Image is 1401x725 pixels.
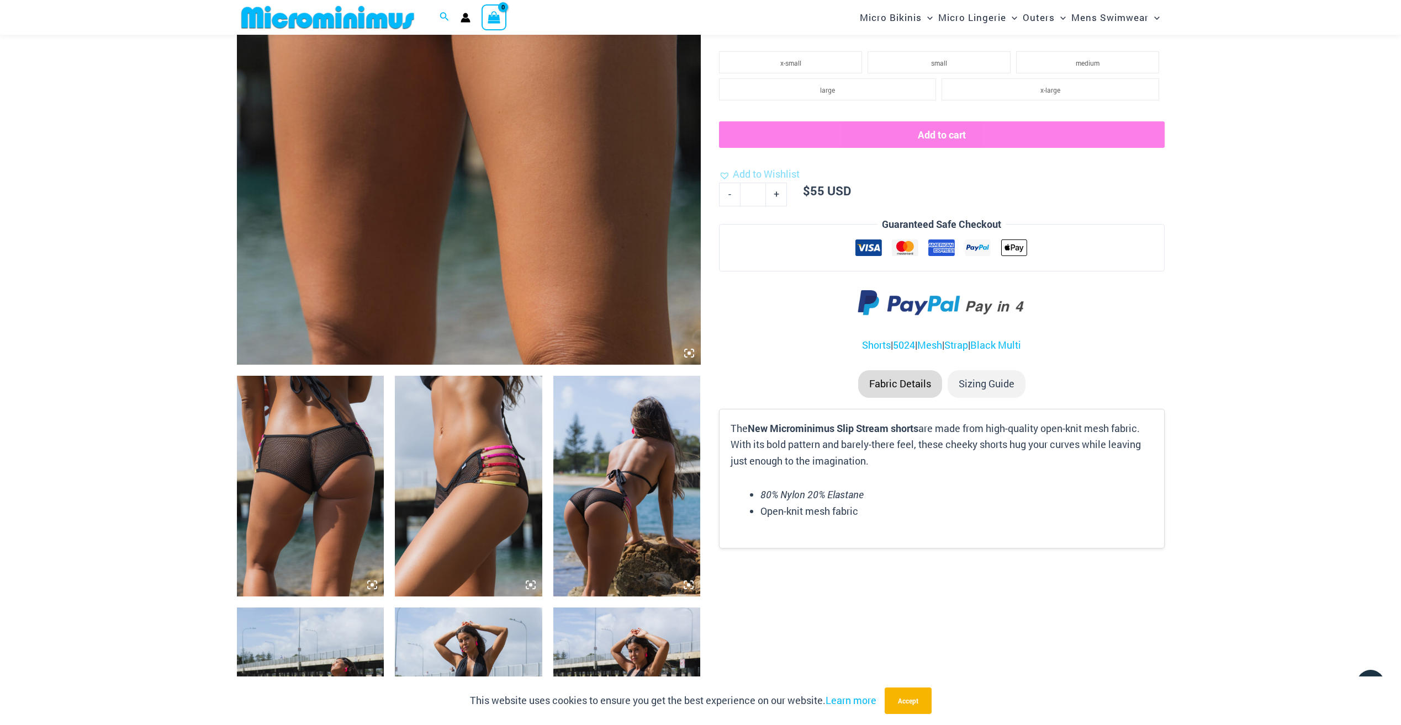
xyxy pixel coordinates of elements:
nav: Site Navigation [855,2,1165,33]
li: x-large [942,78,1159,100]
span: large [820,86,835,94]
img: Slip Stream Black Multi 5024 Shorts [237,376,384,596]
span: Add to Wishlist [733,167,800,180]
span: x-small [780,58,801,67]
a: + [766,183,787,206]
span: $ [803,183,810,199]
li: Fabric Details [858,370,942,398]
span: Micro Bikinis [860,3,922,31]
p: | | | | [719,337,1164,354]
legend: Guaranteed Safe Checkout [877,216,1006,233]
a: Mesh [917,338,942,351]
b: New Microminimus Slip Stream shorts [748,422,918,435]
a: 5024 [893,338,915,351]
p: The are made from high-quality open-knit mesh fabric. With its bold pattern and barely-there feel... [731,420,1152,470]
input: Product quantity [740,183,766,206]
li: medium [1016,51,1159,73]
span: x-large [1040,86,1060,94]
a: Learn more [826,694,876,707]
img: Slip Stream Black Multi 5024 Shorts [553,376,701,596]
a: Micro LingerieMenu ToggleMenu Toggle [935,3,1020,31]
span: Menu Toggle [1149,3,1160,31]
a: Shorts [862,338,891,351]
span: Menu Toggle [1006,3,1017,31]
a: Multi [998,338,1021,351]
li: Sizing Guide [948,370,1025,398]
span: Menu Toggle [922,3,933,31]
bdi: 55 USD [803,183,851,199]
a: Mens SwimwearMenu ToggleMenu Toggle [1069,3,1162,31]
li: x-small [719,51,862,73]
a: Search icon link [440,10,450,25]
button: Add to cart [719,121,1164,148]
a: Black [970,338,996,351]
a: Strap [944,338,968,351]
a: Add to Wishlist [719,166,800,183]
button: Accept [885,687,932,714]
span: Micro Lingerie [938,3,1006,31]
li: Open-knit mesh fabric [760,503,1152,520]
a: Micro BikinisMenu ToggleMenu Toggle [857,3,935,31]
a: View Shopping Cart, empty [482,4,507,30]
p: This website uses cookies to ensure you get the best experience on our website. [470,692,876,709]
img: Slip Stream Black Multi 5024 Shorts [395,376,542,596]
span: Outers [1023,3,1055,31]
a: OutersMenu ToggleMenu Toggle [1020,3,1069,31]
li: large [719,78,936,100]
a: Account icon link [461,13,470,23]
li: small [868,51,1011,73]
em: 80% Nylon 20% Elastane [760,488,864,501]
span: small [931,58,947,67]
span: Mens Swimwear [1071,3,1149,31]
a: - [719,183,740,206]
span: Menu Toggle [1055,3,1066,31]
img: MM SHOP LOGO FLAT [237,5,419,30]
span: medium [1076,58,1099,67]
